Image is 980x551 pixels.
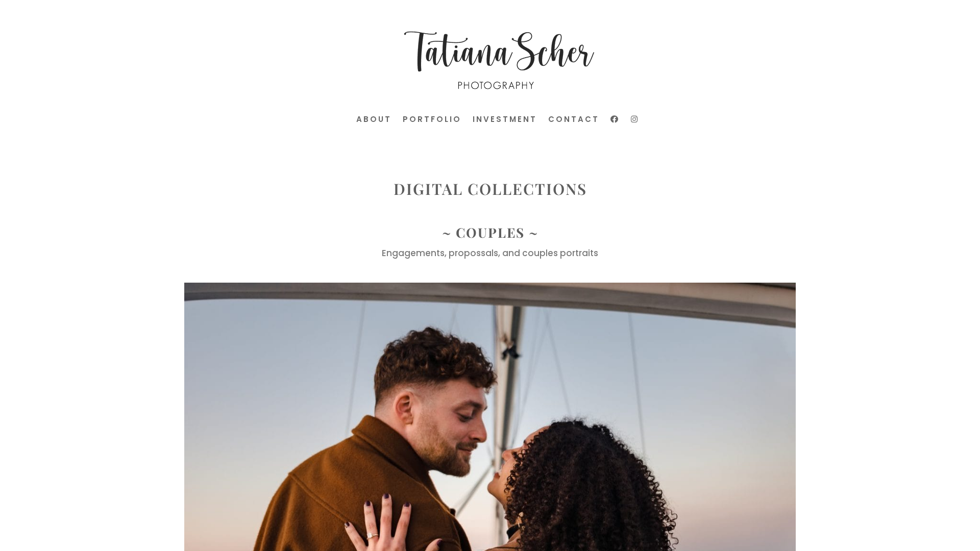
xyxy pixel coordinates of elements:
img: Carmel CA elopement photography [393,23,602,99]
a: Portfolio [403,99,461,139]
h3: ~ Couples ~ [184,224,796,246]
a: About [356,99,391,139]
p: Engagements, propossals, and couples portraits [184,246,796,269]
a: Contact [548,99,599,139]
a: Investment [473,99,537,139]
h1: DIGITAL COLLECTIONS [184,179,796,204]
